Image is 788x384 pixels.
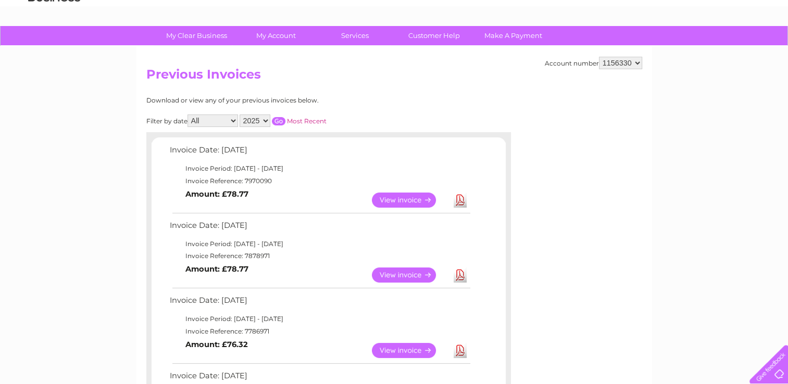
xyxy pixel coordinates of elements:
div: Account number [545,57,642,69]
a: Customer Help [391,26,477,45]
a: View [372,343,448,358]
a: Telecoms [660,44,691,52]
a: Download [454,267,467,283]
b: Amount: £78.77 [185,189,248,199]
a: Make A Payment [470,26,556,45]
a: View [372,193,448,208]
a: Download [454,343,467,358]
td: Invoice Reference: 7970090 [167,175,472,187]
a: My Account [233,26,319,45]
a: My Clear Business [154,26,240,45]
td: Invoice Period: [DATE] - [DATE] [167,162,472,175]
a: Contact [719,44,744,52]
b: Amount: £76.32 [185,340,248,349]
td: Invoice Reference: 7878971 [167,250,472,262]
div: Clear Business is a trading name of Verastar Limited (registered in [GEOGRAPHIC_DATA] No. 3667643... [148,6,641,50]
td: Invoice Date: [DATE] [167,293,472,313]
a: Services [312,26,398,45]
a: Most Recent [287,117,327,125]
a: 0333 014 3131 [592,5,664,18]
img: logo.png [28,27,81,59]
a: Log out [754,44,778,52]
td: Invoice Date: [DATE] [167,219,472,238]
a: Water [605,44,624,52]
a: Energy [631,44,654,52]
div: Filter by date [146,114,420,127]
a: View [372,267,448,283]
td: Invoice Date: [DATE] [167,143,472,162]
b: Amount: £78.77 [185,264,248,274]
h2: Previous Invoices [146,67,642,87]
a: Blog [697,44,712,52]
td: Invoice Reference: 7786971 [167,325,472,338]
div: Download or view any of your previous invoices below. [146,97,420,104]
td: Invoice Period: [DATE] - [DATE] [167,313,472,325]
td: Invoice Period: [DATE] - [DATE] [167,238,472,250]
a: Download [454,193,467,208]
